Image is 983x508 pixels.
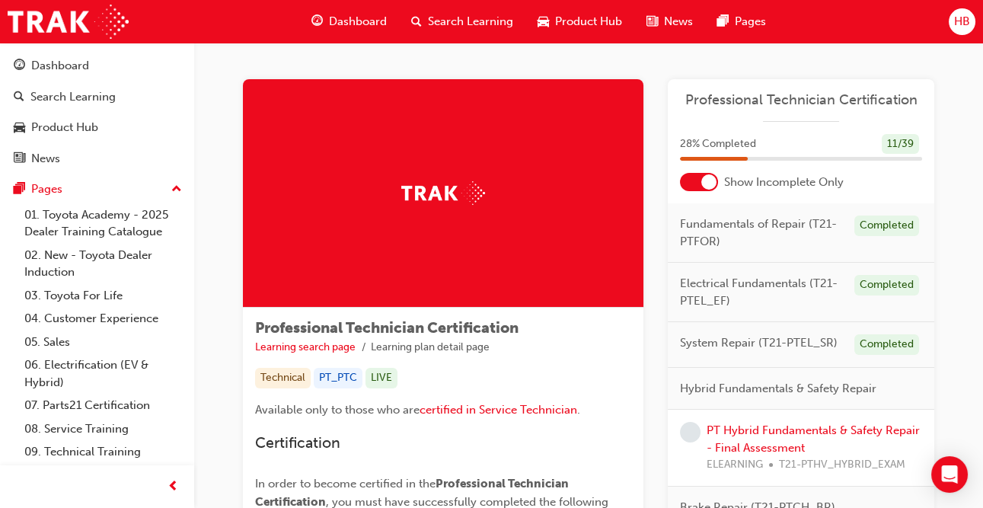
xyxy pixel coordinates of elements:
[6,113,188,142] a: Product Hub
[311,12,323,31] span: guage-icon
[6,145,188,173] a: News
[14,59,25,73] span: guage-icon
[314,368,362,388] div: PT_PTC
[18,440,188,464] a: 09. Technical Training
[538,12,549,31] span: car-icon
[680,422,701,443] span: learningRecordVerb_NONE-icon
[329,13,387,30] span: Dashboard
[634,6,705,37] a: news-iconNews
[420,403,577,417] a: certified in Service Technician
[18,307,188,331] a: 04. Customer Experience
[18,203,188,244] a: 01. Toyota Academy - 2025 Dealer Training Catalogue
[680,136,756,153] span: 28 % Completed
[255,340,356,353] a: Learning search page
[371,339,490,356] li: Learning plan detail page
[255,319,519,337] span: Professional Technician Certification
[401,181,485,205] img: Trak
[854,216,919,236] div: Completed
[171,180,182,200] span: up-icon
[854,275,919,296] div: Completed
[949,8,975,35] button: HB
[680,380,876,398] span: Hybrid Fundamentals & Safety Repair
[705,6,778,37] a: pages-iconPages
[18,394,188,417] a: 07. Parts21 Certification
[882,134,919,155] div: 11 / 39
[954,13,970,30] span: HB
[680,334,838,352] span: System Repair (T21-PTEL_SR)
[31,150,60,168] div: News
[255,434,340,452] span: Certification
[14,183,25,196] span: pages-icon
[680,216,842,250] span: Fundamentals of Repair (T21-PTFOR)
[6,175,188,203] button: Pages
[525,6,634,37] a: car-iconProduct Hub
[255,477,436,490] span: In order to become certified in the
[299,6,399,37] a: guage-iconDashboard
[18,417,188,441] a: 08. Service Training
[680,91,922,109] a: Professional Technician Certification
[18,464,188,487] a: 10. TUNE Rev-Up Training
[555,13,622,30] span: Product Hub
[707,456,763,474] span: ELEARNING
[14,152,25,166] span: news-icon
[30,88,116,106] div: Search Learning
[646,12,658,31] span: news-icon
[14,91,24,104] span: search-icon
[255,368,311,388] div: Technical
[365,368,397,388] div: LIVE
[931,456,968,493] div: Open Intercom Messenger
[707,423,920,455] a: PT Hybrid Fundamentals & Safety Repair - Final Assessment
[31,57,89,75] div: Dashboard
[18,331,188,354] a: 05. Sales
[779,456,905,474] span: T21-PTHV_HYBRID_EXAM
[6,49,188,175] button: DashboardSearch LearningProduct HubNews
[14,121,25,135] span: car-icon
[18,353,188,394] a: 06. Electrification (EV & Hybrid)
[8,5,129,39] img: Trak
[18,284,188,308] a: 03. Toyota For Life
[680,275,842,309] span: Electrical Fundamentals (T21-PTEL_EF)
[664,13,693,30] span: News
[168,478,179,497] span: prev-icon
[399,6,525,37] a: search-iconSearch Learning
[717,12,729,31] span: pages-icon
[31,119,98,136] div: Product Hub
[735,13,766,30] span: Pages
[31,181,62,198] div: Pages
[411,12,422,31] span: search-icon
[18,244,188,284] a: 02. New - Toyota Dealer Induction
[854,334,919,355] div: Completed
[255,403,420,417] span: Available only to those who are
[428,13,513,30] span: Search Learning
[6,83,188,111] a: Search Learning
[6,52,188,80] a: Dashboard
[577,403,580,417] span: .
[724,174,844,191] span: Show Incomplete Only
